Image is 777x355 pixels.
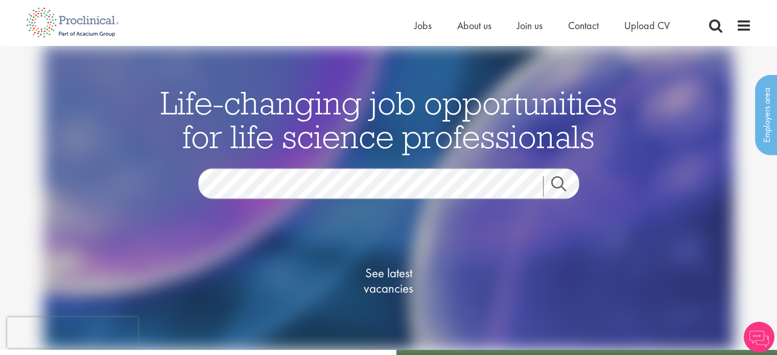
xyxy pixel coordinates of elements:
[338,266,440,296] span: See latest vacancies
[543,176,587,197] a: Job search submit button
[7,317,138,348] iframe: reCAPTCHA
[160,82,617,157] span: Life-changing job opportunities for life science professionals
[457,19,491,32] a: About us
[43,46,734,350] img: candidate home
[338,225,440,337] a: See latestvacancies
[414,19,432,32] a: Jobs
[568,19,599,32] a: Contact
[624,19,670,32] a: Upload CV
[744,322,774,352] img: Chatbot
[517,19,543,32] a: Join us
